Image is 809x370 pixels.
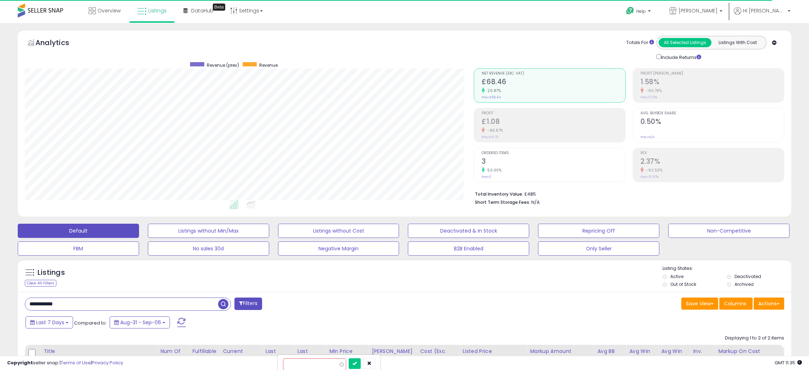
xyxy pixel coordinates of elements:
a: Hi [PERSON_NAME] [734,7,791,23]
span: Last 7 Days [36,319,64,326]
a: Terms of Use [61,359,91,366]
div: seller snap | | [7,360,123,366]
button: Non-Competitive [668,224,789,238]
small: Prev: 17.13% [641,95,657,99]
span: ROI [641,151,784,155]
button: Actions [754,298,784,310]
button: Deactivated & In Stock [408,224,529,238]
strong: Copyright [7,359,33,366]
small: 50.00% [485,168,502,173]
small: -92.59% [644,168,663,173]
button: B2B Enabled [408,241,529,256]
div: Tooltip anchor [213,4,225,11]
div: Markup Amount [530,348,591,355]
small: Prev: 2 [482,175,491,179]
span: Hi [PERSON_NAME] [743,7,786,14]
button: Filters [234,298,262,310]
button: Repricing Off [538,224,659,238]
div: Displaying 1 to 2 of 2 items [725,335,784,342]
h2: £68.46 [482,78,625,87]
div: Current Buybox Price [223,348,259,363]
div: [PERSON_NAME] [372,348,414,355]
span: Net Revenue (Exc. VAT) [482,72,625,76]
div: Totals For [626,39,654,46]
label: Deactivated [735,273,761,279]
li: £485 [475,189,779,198]
button: Listings With Cost [711,38,764,47]
label: Out of Stock [670,281,696,287]
i: Get Help [626,6,635,15]
span: Compared to: [74,320,107,326]
small: Prev: £9.70 [482,135,499,139]
span: N/A [531,199,540,206]
b: Total Inventory Value: [475,191,523,197]
button: Default [18,224,139,238]
h2: 2.37% [641,157,784,167]
div: Avg BB Share [597,348,623,363]
span: Overview [98,7,121,14]
div: Markup on Cost [718,348,780,355]
button: Listings without Cost [278,224,399,238]
small: -90.78% [644,88,662,93]
p: Listing States: [663,265,791,272]
div: Cost (Exc. VAT) [420,348,456,363]
button: Only Seller [538,241,659,256]
h5: Listings [38,268,65,278]
button: FBM [18,241,139,256]
h5: Analytics [35,38,83,49]
small: Prev: 31.97% [641,175,659,179]
span: Profit [PERSON_NAME] [641,72,784,76]
div: Num of Comp. [160,348,186,363]
button: No sales 30d [148,241,269,256]
small: Prev: £56.64 [482,95,501,99]
button: Columns [719,298,753,310]
div: Listed Price [462,348,524,355]
div: Last Purchase Price [265,348,291,370]
div: Clear All Filters [25,280,56,287]
span: Aug-31 - Sep-06 [120,319,161,326]
h2: 0.50% [641,118,784,127]
button: All Selected Listings [659,38,711,47]
div: Avg Win Price [661,348,687,363]
h2: 3 [482,157,625,167]
label: Active [670,273,683,279]
button: Aug-31 - Sep-06 [110,316,170,328]
h2: 1.58% [641,78,784,87]
button: Save View [681,298,718,310]
label: Archived [735,281,754,287]
span: DataHub [191,7,214,14]
div: Include Returns [651,53,710,61]
button: Negative Margin [278,241,399,256]
a: Help [620,1,658,23]
button: Listings without Min/Max [148,224,269,238]
div: Fulfillable Quantity [192,348,217,363]
span: Ordered Items [482,151,625,155]
h2: £1.08 [482,118,625,127]
button: Last 7 Days [26,316,73,328]
div: Min Price [329,348,366,355]
span: Profit [482,111,625,115]
b: Short Term Storage Fees: [475,199,530,205]
div: Avg Win Price 24h. [629,348,655,370]
span: Avg. Buybox Share [641,111,784,115]
span: Revenue [259,62,278,68]
small: 20.87% [485,88,501,93]
a: Privacy Policy [92,359,123,366]
small: -88.87% [485,128,503,133]
span: Columns [724,300,746,307]
span: Revenue (prev) [207,62,239,68]
span: Help [636,8,646,14]
small: Prev: N/A [641,135,654,139]
div: Inv. value [693,348,712,363]
span: 2025-09-15 11:35 GMT [775,359,802,366]
span: [PERSON_NAME] [678,7,717,14]
div: Title [44,348,154,355]
span: Listings [148,7,167,14]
